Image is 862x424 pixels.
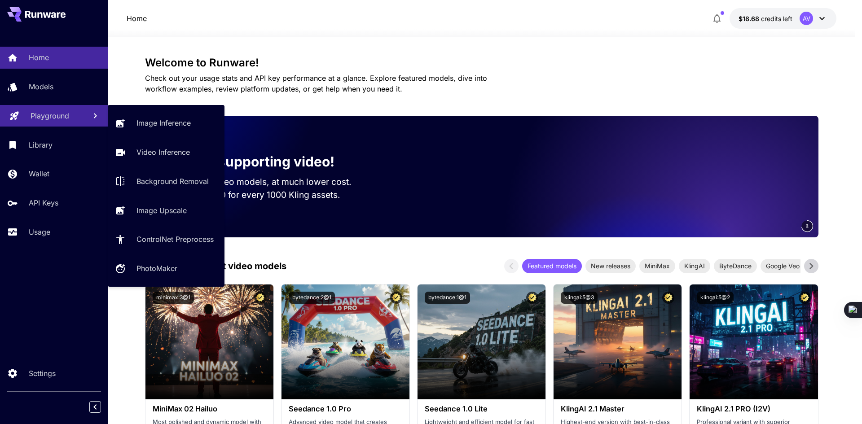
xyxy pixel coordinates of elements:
p: PhotoMaker [136,263,177,274]
div: AV [800,12,813,25]
h3: Seedance 1.0 Pro [289,405,402,413]
img: alt [418,284,545,399]
p: Image Upscale [136,205,187,216]
div: Collapse sidebar [96,399,108,415]
span: Check out your usage stats and API key performance at a glance. Explore featured models, dive int... [145,74,487,93]
nav: breadcrumb [127,13,147,24]
button: $18.67726 [730,8,836,29]
button: bytedance:2@1 [289,292,335,304]
span: ByteDance [714,261,757,271]
span: Featured models [522,261,582,271]
h3: Seedance 1.0 Lite [425,405,538,413]
div: $18.67726 [739,14,792,23]
p: Usage [29,227,50,237]
button: bytedance:1@1 [425,292,470,304]
img: alt [145,284,273,399]
h3: MiniMax 02 Hailuo [153,405,266,413]
p: ControlNet Preprocess [136,234,214,245]
button: klingai:5@2 [697,292,734,304]
h3: KlingAI 2.1 Master [561,405,674,413]
a: PhotoMaker [108,258,224,280]
span: $18.68 [739,15,761,22]
button: Certified Model – Vetted for best performance and includes a commercial license. [662,292,674,304]
img: alt [281,284,409,399]
p: Wallet [29,168,49,179]
p: Home [127,13,147,24]
a: Background Removal [108,170,224,192]
span: Google Veo [761,261,805,271]
img: alt [690,284,818,399]
p: Run the best video models, at much lower cost. [159,175,369,188]
button: Certified Model – Vetted for best performance and includes a commercial license. [254,292,266,304]
h3: KlingAI 2.1 PRO (I2V) [697,405,810,413]
h3: Welcome to Runware! [145,57,818,69]
p: Playground [31,110,69,121]
button: Certified Model – Vetted for best performance and includes a commercial license. [799,292,811,304]
span: New releases [585,261,636,271]
p: Settings [29,368,56,379]
button: minimax:3@1 [153,292,194,304]
span: 2 [806,223,809,229]
button: klingai:5@3 [561,292,598,304]
a: Image Upscale [108,199,224,221]
p: Home [29,52,49,63]
a: Video Inference [108,141,224,163]
a: Image Inference [108,112,224,134]
p: Video Inference [136,147,190,157]
button: Certified Model – Vetted for best performance and includes a commercial license. [390,292,402,304]
p: Library [29,140,53,150]
button: Collapse sidebar [89,401,101,413]
p: Save up to $500 for every 1000 Kling assets. [159,188,369,201]
p: Now supporting video! [185,152,334,172]
button: Certified Model – Vetted for best performance and includes a commercial license. [526,292,538,304]
span: credits left [761,15,792,22]
p: API Keys [29,197,58,208]
span: MiniMax [639,261,675,271]
span: KlingAI [679,261,710,271]
a: ControlNet Preprocess [108,228,224,250]
p: Image Inference [136,118,191,128]
p: Background Removal [136,176,209,187]
p: Models [29,81,53,92]
img: alt [554,284,682,399]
